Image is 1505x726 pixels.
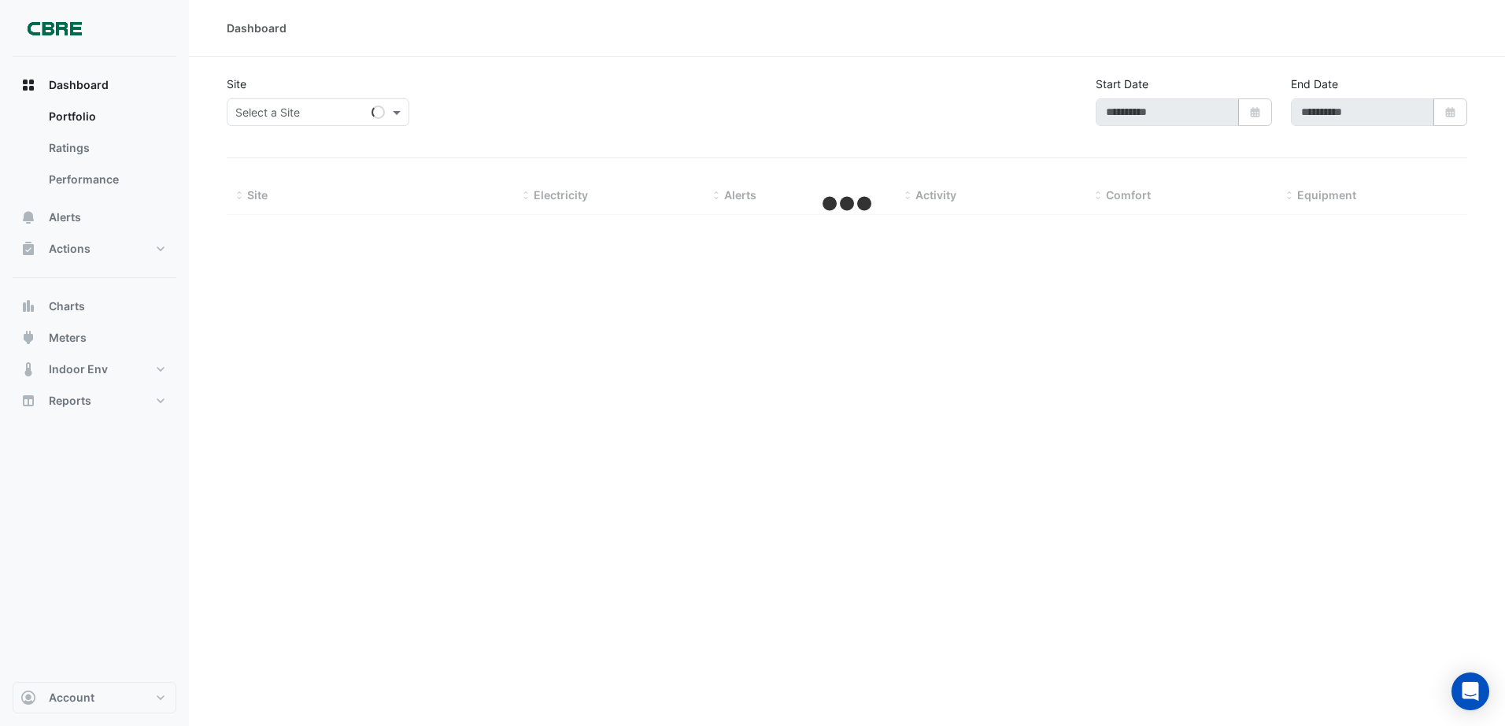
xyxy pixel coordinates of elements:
app-icon: Indoor Env [20,361,36,377]
span: Charts [49,298,85,314]
img: Company Logo [19,13,90,44]
div: Dashboard [13,101,176,202]
app-icon: Charts [20,298,36,314]
span: Alerts [49,209,81,225]
app-icon: Dashboard [20,77,36,93]
div: Dashboard [227,20,287,36]
label: Start Date [1096,76,1148,92]
span: Account [49,690,94,706]
a: Performance [36,164,176,195]
span: Actions [49,241,91,257]
app-icon: Reports [20,393,36,409]
button: Dashboard [13,69,176,101]
label: Site [227,76,246,92]
span: Dashboard [49,77,109,93]
span: Meters [49,330,87,346]
span: Indoor Env [49,361,108,377]
button: Meters [13,322,176,354]
button: Indoor Env [13,354,176,385]
app-icon: Meters [20,330,36,346]
label: End Date [1291,76,1338,92]
span: Electricity [534,188,588,202]
span: Comfort [1106,188,1151,202]
span: Reports [49,393,91,409]
button: Charts [13,291,176,322]
span: Equipment [1297,188,1356,202]
span: Site [247,188,268,202]
button: Alerts [13,202,176,233]
a: Portfolio [36,101,176,132]
button: Actions [13,233,176,265]
app-icon: Actions [20,241,36,257]
app-icon: Alerts [20,209,36,225]
button: Reports [13,385,176,417]
span: Alerts [724,188,756,202]
a: Ratings [36,132,176,164]
div: Open Intercom Messenger [1451,672,1489,710]
span: Activity [915,188,956,202]
button: Account [13,682,176,713]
